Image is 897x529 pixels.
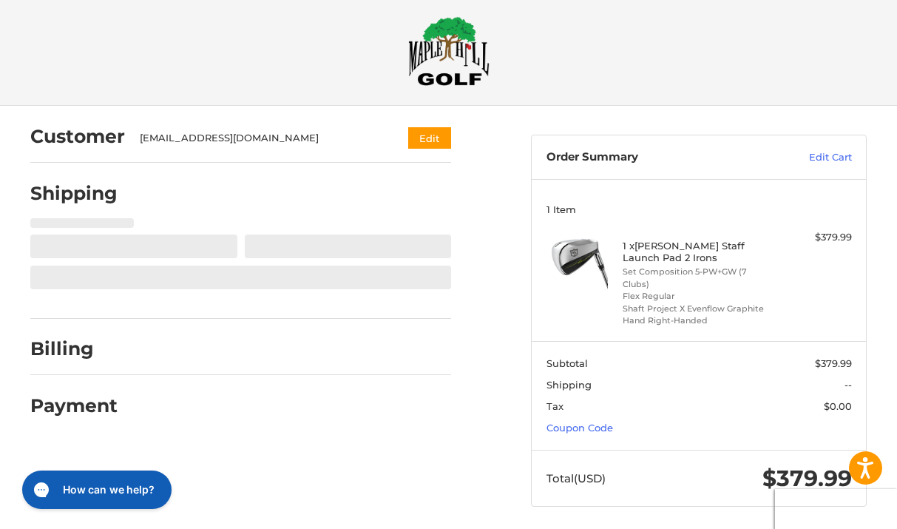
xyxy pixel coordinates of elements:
[408,127,451,149] button: Edit
[762,465,852,492] span: $379.99
[623,314,772,327] li: Hand Right-Handed
[546,150,754,165] h3: Order Summary
[754,150,852,165] a: Edit Cart
[775,489,897,529] iframe: Google Customer Reviews
[844,379,852,391] span: --
[408,16,490,86] img: Maple Hill Golf
[824,400,852,412] span: $0.00
[623,266,772,290] li: Set Composition 5-PW+GW (7 Clubs)
[30,182,118,205] h2: Shipping
[623,303,772,315] li: Shaft Project X Evenflow Graphite
[546,203,852,215] h3: 1 Item
[623,240,772,264] h4: 1 x [PERSON_NAME] Staff Launch Pad 2 Irons
[546,422,613,434] a: Coupon Code
[546,400,563,412] span: Tax
[546,379,592,391] span: Shipping
[30,337,117,360] h2: Billing
[815,357,852,369] span: $379.99
[546,471,606,485] span: Total (USD)
[140,131,380,146] div: [EMAIL_ADDRESS][DOMAIN_NAME]
[30,394,118,417] h2: Payment
[775,230,851,245] div: $379.99
[623,290,772,303] li: Flex Regular
[546,357,588,369] span: Subtotal
[15,465,176,514] iframe: Gorgias live chat messenger
[30,125,125,148] h2: Customer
